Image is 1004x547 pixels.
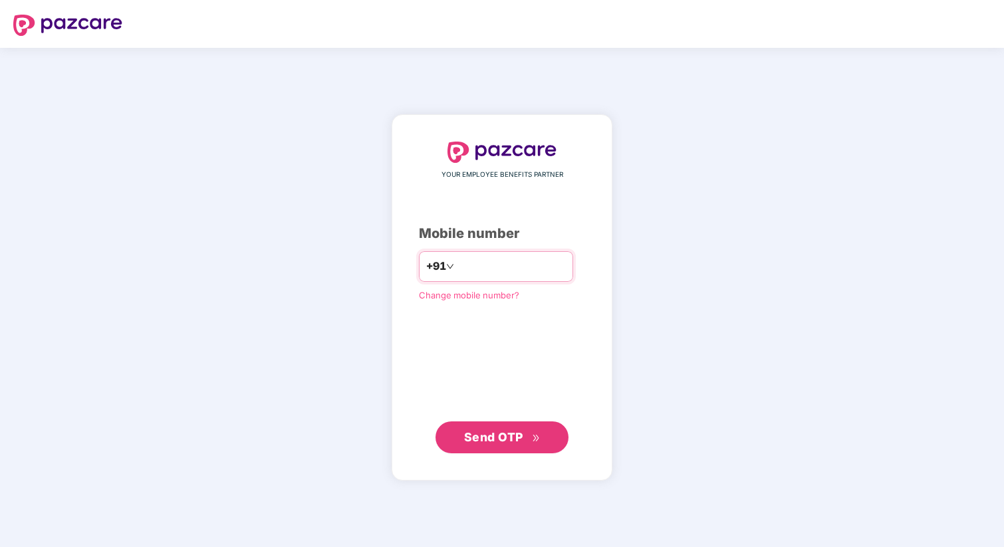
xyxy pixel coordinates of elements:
[447,142,557,163] img: logo
[446,263,454,271] span: down
[436,421,568,453] button: Send OTPdouble-right
[419,223,585,244] div: Mobile number
[464,430,523,444] span: Send OTP
[441,169,563,180] span: YOUR EMPLOYEE BENEFITS PARTNER
[532,434,541,443] span: double-right
[426,258,446,274] span: +91
[419,290,519,300] a: Change mobile number?
[13,15,122,36] img: logo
